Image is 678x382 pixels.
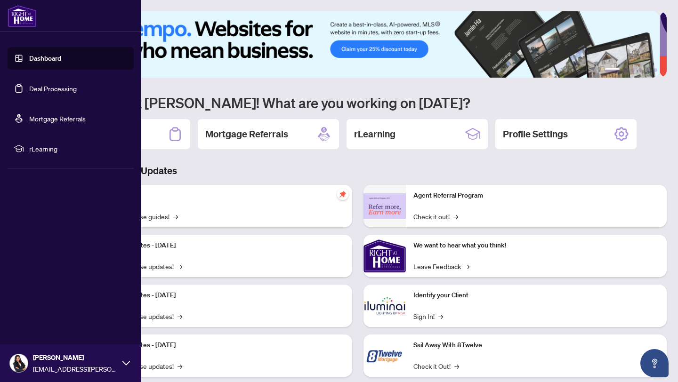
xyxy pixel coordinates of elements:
[49,11,660,78] img: Slide 0
[438,311,443,321] span: →
[631,68,635,72] button: 3
[465,261,469,271] span: →
[99,340,345,350] p: Platform Updates - [DATE]
[413,240,659,251] p: We want to hear what you think!
[205,127,288,141] h2: Mortgage Referrals
[413,261,469,271] a: Leave Feedback→
[640,349,669,377] button: Open asap
[638,68,642,72] button: 4
[173,211,178,222] span: →
[413,191,659,201] p: Agent Referral Program
[413,340,659,350] p: Sail Away With 8Twelve
[413,311,443,321] a: Sign In!→
[363,334,406,377] img: Sail Away With 8Twelve
[178,311,182,321] span: →
[646,68,650,72] button: 5
[363,235,406,277] img: We want to hear what you think!
[337,189,348,200] span: pushpin
[29,114,86,123] a: Mortgage Referrals
[29,143,127,154] span: rLearning
[99,240,345,251] p: Platform Updates - [DATE]
[8,5,37,27] img: logo
[454,361,459,371] span: →
[49,164,667,177] h3: Brokerage & Industry Updates
[413,361,459,371] a: Check it Out!→
[503,127,568,141] h2: Profile Settings
[354,127,395,141] h2: rLearning
[178,361,182,371] span: →
[453,211,458,222] span: →
[413,211,458,222] a: Check it out!→
[363,193,406,219] img: Agent Referral Program
[99,290,345,301] p: Platform Updates - [DATE]
[29,84,77,93] a: Deal Processing
[10,354,28,372] img: Profile Icon
[413,290,659,301] p: Identify your Client
[605,68,620,72] button: 1
[49,94,667,111] h1: Welcome back [PERSON_NAME]! What are you working on [DATE]?
[363,285,406,327] img: Identify your Client
[29,54,61,63] a: Dashboard
[33,364,118,374] span: [EMAIL_ADDRESS][PERSON_NAME][DOMAIN_NAME]
[33,352,118,363] span: [PERSON_NAME]
[178,261,182,271] span: →
[99,191,345,201] p: Self-Help
[654,68,657,72] button: 6
[623,68,627,72] button: 2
